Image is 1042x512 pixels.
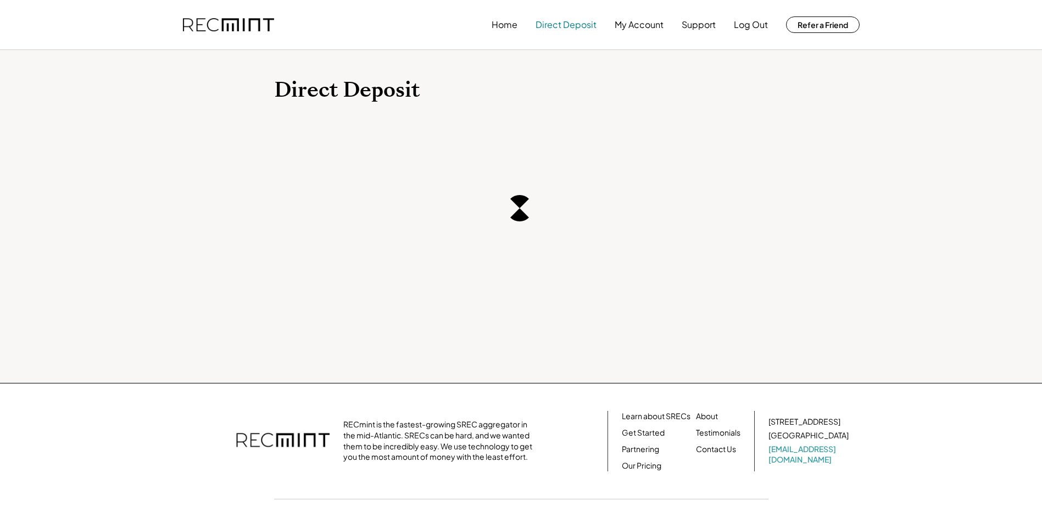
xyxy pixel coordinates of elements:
[768,444,851,465] a: [EMAIL_ADDRESS][DOMAIN_NAME]
[696,444,736,455] a: Contact Us
[734,14,768,36] button: Log Out
[682,14,716,36] button: Support
[786,16,860,33] button: Refer a Friend
[183,18,274,32] img: recmint-logotype%403x.png
[236,422,330,460] img: recmint-logotype%403x.png
[622,411,690,422] a: Learn about SRECs
[696,411,718,422] a: About
[696,427,740,438] a: Testimonials
[622,460,661,471] a: Our Pricing
[615,14,664,36] button: My Account
[492,14,517,36] button: Home
[622,427,665,438] a: Get Started
[622,444,659,455] a: Partnering
[768,430,849,441] div: [GEOGRAPHIC_DATA]
[343,419,538,462] div: RECmint is the fastest-growing SREC aggregator in the mid-Atlantic. SRECs can be hard, and we wan...
[274,77,768,103] h1: Direct Deposit
[536,14,597,36] button: Direct Deposit
[768,416,840,427] div: [STREET_ADDRESS]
